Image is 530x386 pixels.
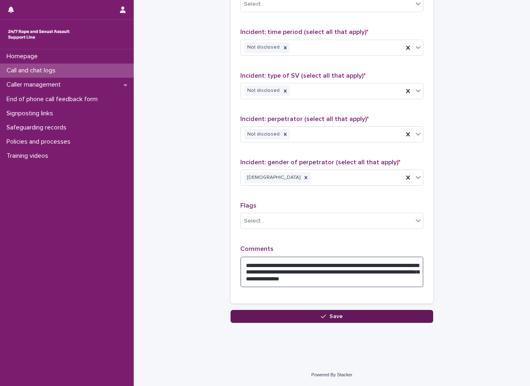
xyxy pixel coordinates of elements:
span: Comments [240,246,274,252]
p: Call and chat logs [3,67,62,74]
span: Incident: gender of perpetrator (select all that apply) [240,159,400,165]
button: Save [231,310,433,323]
span: Save [329,314,343,319]
p: Policies and processes [3,138,77,146]
div: Not disclosed [245,85,281,96]
div: Not disclosed [245,42,281,53]
p: Training videos [3,152,55,160]
span: Incident: perpetrator (select all that apply) [240,116,369,122]
img: rhQMoQhaT3yELyF149Cw [6,26,71,42]
span: Incident: type of SV (select all that apply) [240,72,365,79]
div: Not disclosed [245,129,281,140]
p: Caller management [3,81,67,89]
p: Signposting links [3,110,60,117]
div: Select... [244,217,264,225]
a: Powered By Stacker [311,372,352,377]
p: Homepage [3,53,44,60]
p: End of phone call feedback form [3,95,104,103]
span: Incident: time period (select all that apply) [240,29,368,35]
span: Flags [240,202,256,209]
p: Safeguarding records [3,124,73,131]
div: [DEMOGRAPHIC_DATA] [245,172,301,183]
